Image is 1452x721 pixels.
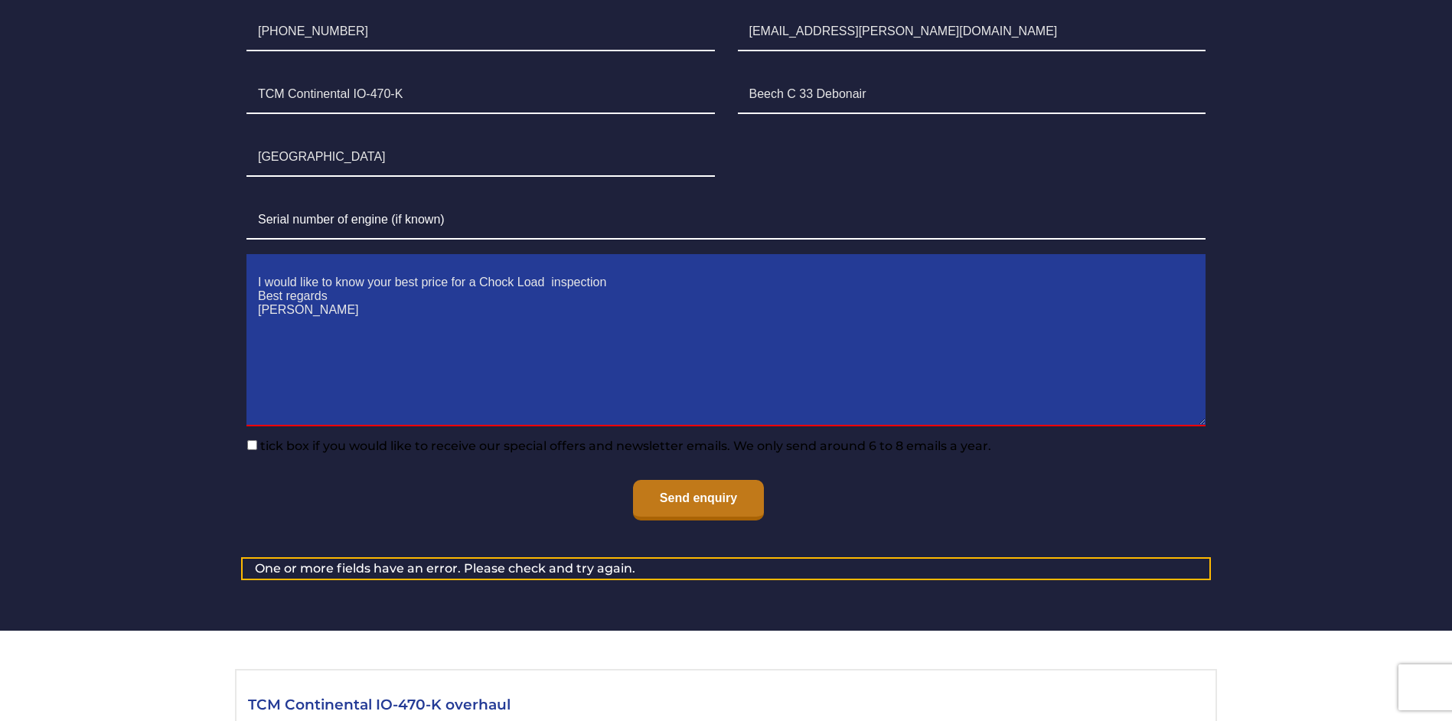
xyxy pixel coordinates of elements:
[247,440,257,450] input: tick box if you would like to receive our special offers and newsletter emails. We only send arou...
[241,557,1211,579] div: One or more fields have an error. Please check and try again.
[246,13,715,51] input: Telephone
[738,76,1206,114] input: Aircraft
[257,439,991,453] span: tick box if you would like to receive our special offers and newsletter emails. We only send arou...
[246,139,715,177] input: Country of Origin of the Engine*
[246,201,1206,240] input: Serial number of engine (if known)
[738,13,1206,51] input: Email*
[633,480,764,520] input: Send enquiry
